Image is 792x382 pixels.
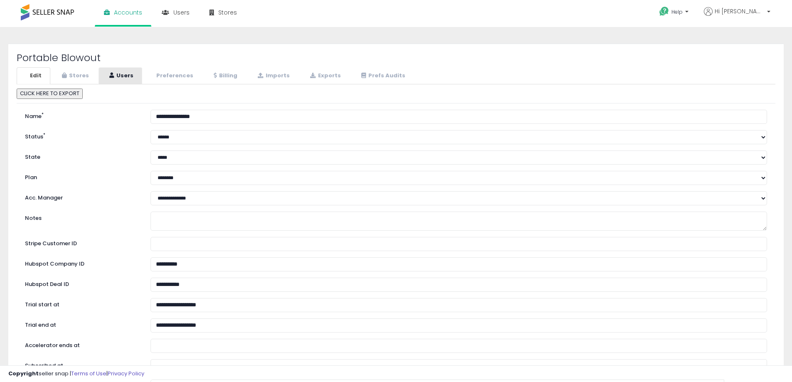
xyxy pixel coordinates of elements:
label: Notes [19,212,144,222]
a: Users [99,67,142,84]
strong: Copyright [8,370,39,377]
label: Hubspot Deal ID [19,278,144,288]
span: Hi [PERSON_NAME] [715,7,765,15]
a: Stores [51,67,98,84]
label: State [19,150,144,161]
a: Prefs Audits [350,67,414,84]
a: Exports [299,67,350,84]
label: Accelerator ends at [19,339,144,350]
label: Name [19,110,144,121]
h2: Portable Blowout [17,52,775,63]
span: Accounts [114,8,142,17]
button: CLICK HERE TO EXPORT [17,89,83,99]
a: Privacy Policy [108,370,144,377]
label: Trial end at [19,318,144,329]
a: Imports [247,67,299,84]
div: seller snap | | [8,370,144,378]
a: Billing [203,67,246,84]
label: Hubspot Company ID [19,257,144,268]
label: Subscribed at [19,359,144,370]
label: Status [19,130,144,141]
label: Stripe Customer ID [19,237,144,248]
label: Plan [19,171,144,182]
a: Hi [PERSON_NAME] [704,7,770,26]
span: Stores [218,8,237,17]
label: Acc. Manager [19,191,144,202]
a: Edit [17,67,50,84]
label: Trial start at [19,298,144,309]
a: Terms of Use [71,370,106,377]
span: Help [671,8,683,15]
span: Users [173,8,190,17]
a: Preferences [143,67,202,84]
i: Get Help [659,6,669,17]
